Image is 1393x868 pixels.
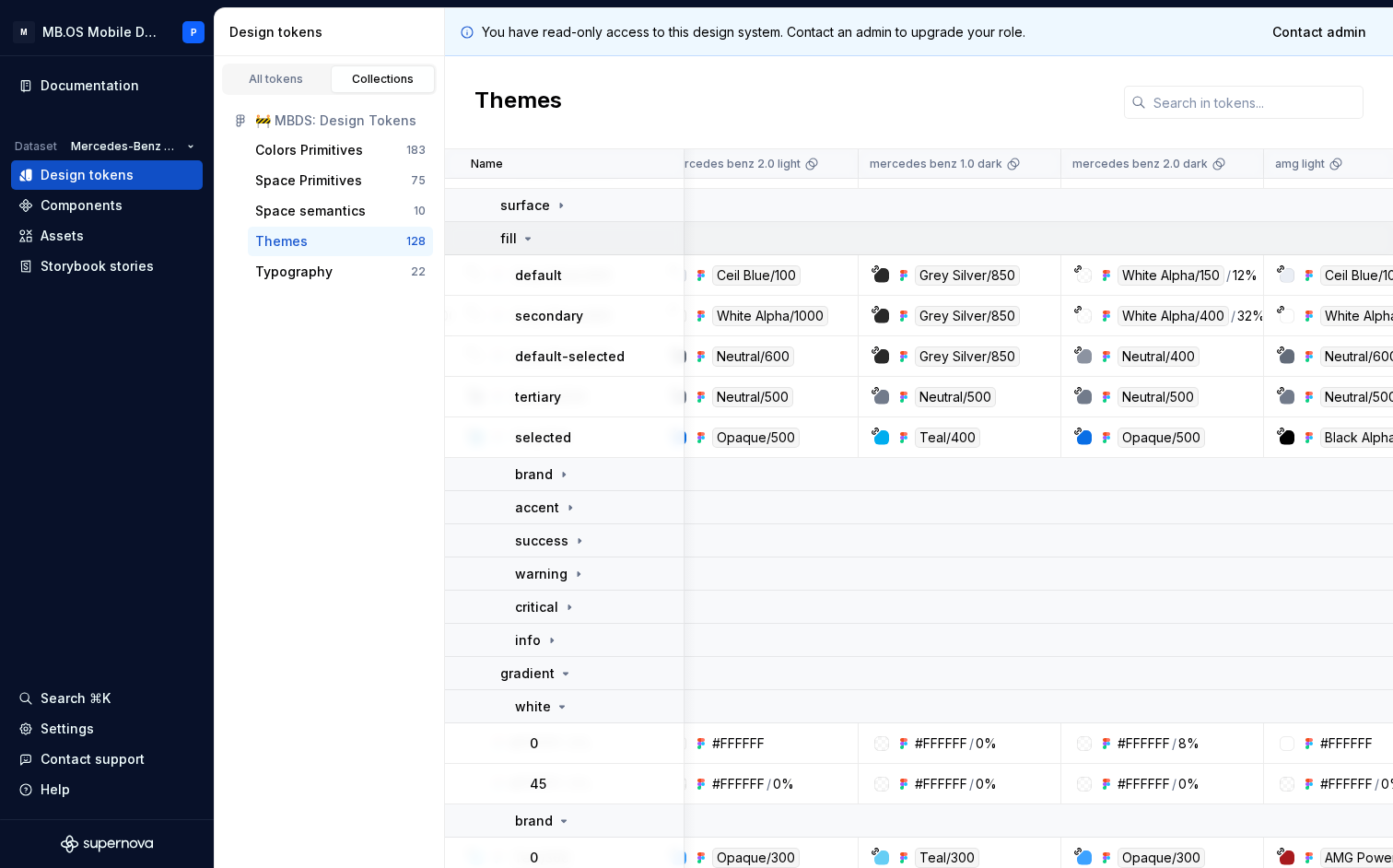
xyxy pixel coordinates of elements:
[515,532,568,550] p: success
[915,346,1020,367] div: Grey Silver/850
[500,196,550,215] p: surface
[1072,157,1208,171] p: mercedes benz 2.0 dark
[337,72,429,87] div: Collections
[255,202,366,220] div: Space semantics
[11,684,203,713] button: Search ⌘K
[515,465,553,484] p: brand
[41,227,84,245] div: Assets
[229,23,437,41] div: Design tokens
[712,265,801,286] div: Ceil Blue/100
[255,141,363,159] div: Colors Primitives
[11,775,203,804] button: Help
[1231,306,1235,326] div: /
[248,196,433,226] a: Space semantics10
[915,265,1020,286] div: Grey Silver/850
[41,720,94,738] div: Settings
[41,689,111,708] div: Search ⌘K
[11,714,203,744] a: Settings
[15,139,57,154] div: Dataset
[41,780,70,799] div: Help
[1260,16,1378,49] a: Contact admin
[248,227,433,256] button: Themes128
[248,257,433,287] button: Typography22
[915,428,980,448] div: Teal/400
[1118,265,1224,286] div: White Alpha/150
[969,775,974,793] div: /
[530,734,538,753] p: 0
[915,775,967,793] div: #FFFFFF
[915,387,996,407] div: Neutral/500
[1272,23,1366,41] span: Contact admin
[976,775,997,793] div: 0%
[515,347,625,366] p: default-selected
[255,111,426,130] div: 🚧 MBDS: Design Tokens
[11,160,203,190] a: Design tokens
[41,750,145,768] div: Contact support
[712,734,765,753] div: #FFFFFF
[248,166,433,195] button: Space Primitives75
[1146,86,1364,119] input: Search in tokens...
[4,12,210,52] button: MMB.OS Mobile Design SystemP
[915,734,967,753] div: #FFFFFF
[500,229,517,248] p: fill
[406,143,426,158] div: 183
[712,387,793,407] div: Neutral/500
[42,23,160,41] div: MB.OS Mobile Design System
[1118,848,1205,868] div: Opaque/300
[414,204,426,218] div: 10
[191,25,197,40] div: P
[530,849,538,867] p: 0
[515,499,559,517] p: accent
[406,234,426,249] div: 128
[712,848,800,868] div: Opaque/300
[255,171,362,190] div: Space Primitives
[1118,428,1205,448] div: Opaque/500
[915,848,979,868] div: Teal/300
[71,139,180,154] span: Mercedes-Benz 2.0
[1320,775,1373,793] div: #FFFFFF
[767,775,771,793] div: /
[712,346,794,367] div: Neutral/600
[41,166,134,184] div: Design tokens
[13,21,35,43] div: M
[515,565,568,583] p: warning
[515,307,583,325] p: secondary
[255,263,333,281] div: Typography
[1320,734,1373,753] div: #FFFFFF
[61,835,153,853] svg: Supernova Logo
[482,23,1025,41] p: You have read-only access to this design system. Contact an admin to upgrade your role.
[474,86,562,119] h2: Themes
[976,734,997,753] div: 0%
[41,257,154,276] div: Storybook stories
[1118,306,1229,326] div: White Alpha/400
[515,388,561,406] p: tertiary
[515,631,541,650] p: info
[1375,775,1379,793] div: /
[515,812,553,830] p: brand
[1172,775,1176,793] div: /
[63,134,203,159] button: Mercedes-Benz 2.0
[969,734,974,753] div: /
[411,264,426,279] div: 22
[41,76,139,95] div: Documentation
[515,598,558,616] p: critical
[1178,734,1200,753] div: 8%
[248,135,433,165] button: Colors Primitives183
[11,745,203,774] button: Contact support
[530,775,546,793] p: 45
[1226,265,1231,286] div: /
[1172,734,1176,753] div: /
[41,196,123,215] div: Components
[712,775,765,793] div: #FFFFFF
[1237,306,1265,326] div: 32%
[230,72,322,87] div: All tokens
[1233,265,1258,286] div: 12%
[1118,734,1170,753] div: #FFFFFF
[500,664,555,683] p: gradient
[915,306,1020,326] div: Grey Silver/850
